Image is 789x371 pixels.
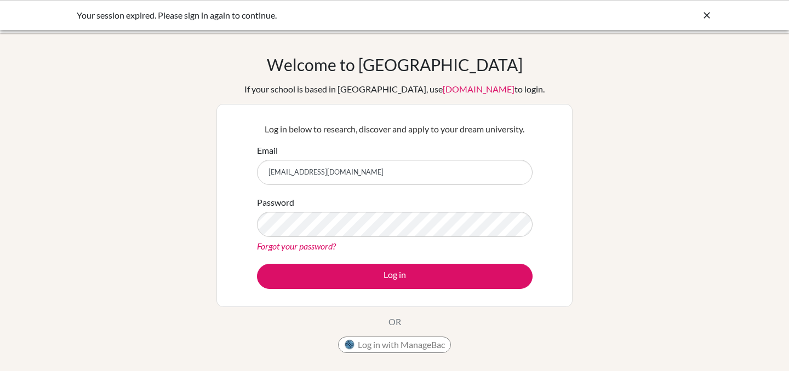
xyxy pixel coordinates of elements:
[257,241,336,251] a: Forgot your password?
[338,337,451,353] button: Log in with ManageBac
[257,264,533,289] button: Log in
[244,83,545,96] div: If your school is based in [GEOGRAPHIC_DATA], use to login.
[257,144,278,157] label: Email
[388,315,401,328] p: OR
[443,84,514,94] a: [DOMAIN_NAME]
[77,9,548,22] div: Your session expired. Please sign in again to continue.
[257,123,533,136] p: Log in below to research, discover and apply to your dream university.
[267,55,523,74] h1: Welcome to [GEOGRAPHIC_DATA]
[257,196,294,209] label: Password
